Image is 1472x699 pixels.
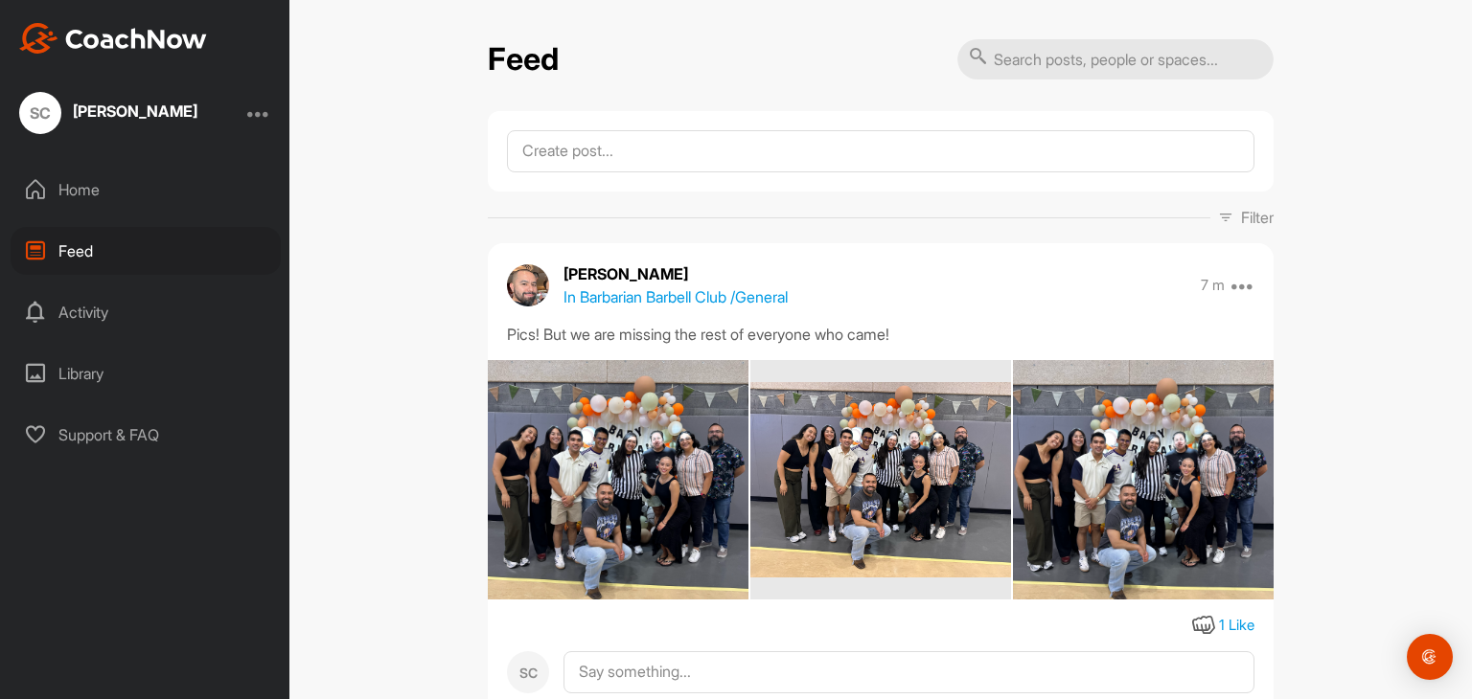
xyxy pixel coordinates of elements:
img: CoachNow [19,23,207,54]
div: Feed [11,227,281,275]
div: Activity [11,288,281,336]
div: Support & FAQ [11,411,281,459]
div: Pics! But we are missing the rest of everyone who came! [507,323,1254,346]
img: media [1013,306,1274,654]
div: SC [507,651,549,693]
p: [PERSON_NAME] [563,262,788,285]
img: media [750,382,1011,577]
div: Open Intercom Messenger [1407,634,1453,680]
div: Home [11,166,281,214]
img: avatar [507,264,549,306]
p: 7 m [1201,276,1225,295]
div: [PERSON_NAME] [73,103,197,119]
p: Filter [1241,206,1274,229]
div: SC [19,92,61,134]
h2: Feed [488,41,559,79]
img: media [488,306,748,654]
div: Library [11,349,281,397]
div: 1 Like [1219,615,1254,637]
p: In Barbarian Barbell Club / General [563,285,788,308]
input: Search posts, people or spaces... [957,39,1274,79]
